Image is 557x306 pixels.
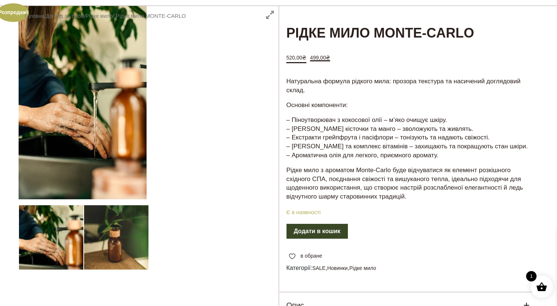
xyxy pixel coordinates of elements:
[301,252,322,260] span: в обране
[312,265,326,271] a: SALE
[279,208,539,217] p: Є в наявності
[86,13,113,19] a: Рідке мило
[286,77,531,95] p: Натуральна формула рідкого мила: прозора текстура та насичений доглядовий склад.
[302,55,306,61] span: ₴
[349,265,376,271] a: Рідке мило
[289,254,295,260] img: unfavourite.svg
[286,116,531,160] p: – Піноутворювач з кокосової олії – м’яко очищує шкіру. – [PERSON_NAME] кісточки та манго – зволож...
[310,55,330,61] bdi: 499,00
[526,271,537,281] span: 1
[286,224,348,239] button: Додати в кошик
[25,12,186,20] nav: Breadcrumb
[25,13,44,19] a: Головна
[286,166,531,201] p: Рідке мило з ароматом Monte-Carlo буде відчуватися як елемент розкішного східного СПА, поєднання ...
[327,265,348,271] a: Новинки
[286,252,325,260] a: в обране
[286,101,531,110] p: Основні компоненти:
[286,264,531,273] span: Категорії: , ,
[279,6,539,43] h1: Рідке мило MONTE-CARLO
[46,13,84,19] a: Догляд за тілом
[326,55,330,61] span: ₴
[286,55,307,61] bdi: 520,00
